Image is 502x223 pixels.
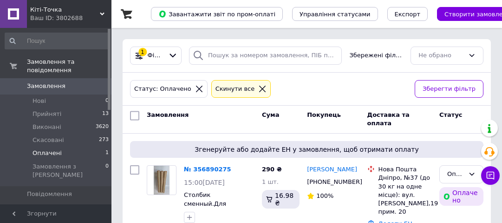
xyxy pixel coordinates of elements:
[300,11,371,18] span: Управління статусами
[105,149,109,157] span: 1
[415,80,483,98] button: Зберегти фільтр
[5,33,110,49] input: Пошук
[33,110,61,118] span: Прийняті
[349,51,403,60] span: Збережені фільтри:
[33,149,62,157] span: Оплачені
[151,7,283,21] button: Завантажити звіт по пром-оплаті
[184,179,225,186] span: 15:00[DATE]
[395,11,421,18] span: Експорт
[316,192,333,199] span: 100%
[27,82,65,90] span: Замовлення
[189,47,342,65] input: Пошук за номером замовлення, ПІБ покупця, номером телефону, Email, номером накладної
[102,110,109,118] span: 13
[105,97,109,105] span: 0
[387,7,428,21] button: Експорт
[262,190,300,209] div: 16.98 ₴
[378,174,432,216] div: Дніпро, №37 (до 30 кг на одне місце): вул. [PERSON_NAME],19 прим. 20
[481,166,500,185] button: Чат з покупцем
[158,10,275,18] span: Завантажити звіт по пром-оплаті
[262,111,279,118] span: Cума
[307,165,357,174] a: [PERSON_NAME]
[262,178,279,185] span: 1 шт.
[105,162,109,179] span: 0
[138,48,147,56] div: 1
[33,97,46,105] span: Нові
[96,123,109,131] span: 3620
[154,166,170,195] img: Фото товару
[27,58,111,74] span: Замовлення та повідомлення
[33,123,61,131] span: Виконані
[147,165,176,195] a: Фото товару
[132,84,193,94] div: Статус: Оплачено
[33,136,64,144] span: Скасовані
[307,111,341,118] span: Покупець
[148,51,164,60] span: Фільтри
[305,176,354,188] div: [PHONE_NUMBER]
[147,111,189,118] span: Замовлення
[30,6,100,14] span: Кіті-Точка
[33,162,105,179] span: Замовлення з [PERSON_NAME]
[418,51,464,61] div: Не обрано
[214,84,257,94] div: Cкинути все
[292,7,378,21] button: Управління статусами
[378,165,432,174] div: Нова Пошта
[184,166,231,173] a: № 356890275
[134,145,480,154] span: Згенеруйте або додайте ЕН у замовлення, щоб отримати оплату
[367,111,410,127] span: Доставка та оплата
[30,14,111,22] div: Ваш ID: 3802688
[423,84,476,94] span: Зберегти фільтр
[439,111,463,118] span: Статус
[262,166,282,173] span: 290 ₴
[99,136,109,144] span: 273
[447,169,464,179] div: Оплачено
[439,187,483,206] div: Оплачено
[27,190,72,198] span: Повідомлення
